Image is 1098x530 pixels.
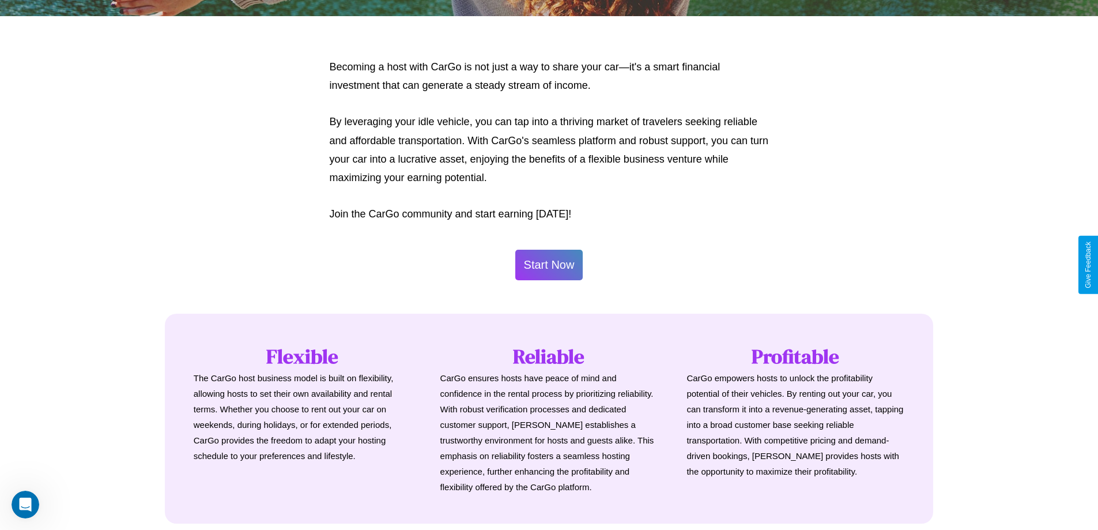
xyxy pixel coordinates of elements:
h1: Flexible [194,343,412,370]
h1: Reliable [440,343,658,370]
p: The CarGo host business model is built on flexibility, allowing hosts to set their own availabili... [194,370,412,464]
p: CarGo ensures hosts have peace of mind and confidence in the rental process by prioritizing relia... [440,370,658,495]
button: Start Now [515,250,583,280]
p: CarGo empowers hosts to unlock the profitability potential of their vehicles. By renting out your... [686,370,904,479]
p: Becoming a host with CarGo is not just a way to share your car—it's a smart financial investment ... [330,58,769,95]
p: Join the CarGo community and start earning [DATE]! [330,205,769,223]
h1: Profitable [686,343,904,370]
div: Give Feedback [1084,242,1092,288]
iframe: Intercom live chat [12,491,39,518]
p: By leveraging your idle vehicle, you can tap into a thriving market of travelers seeking reliable... [330,112,769,187]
